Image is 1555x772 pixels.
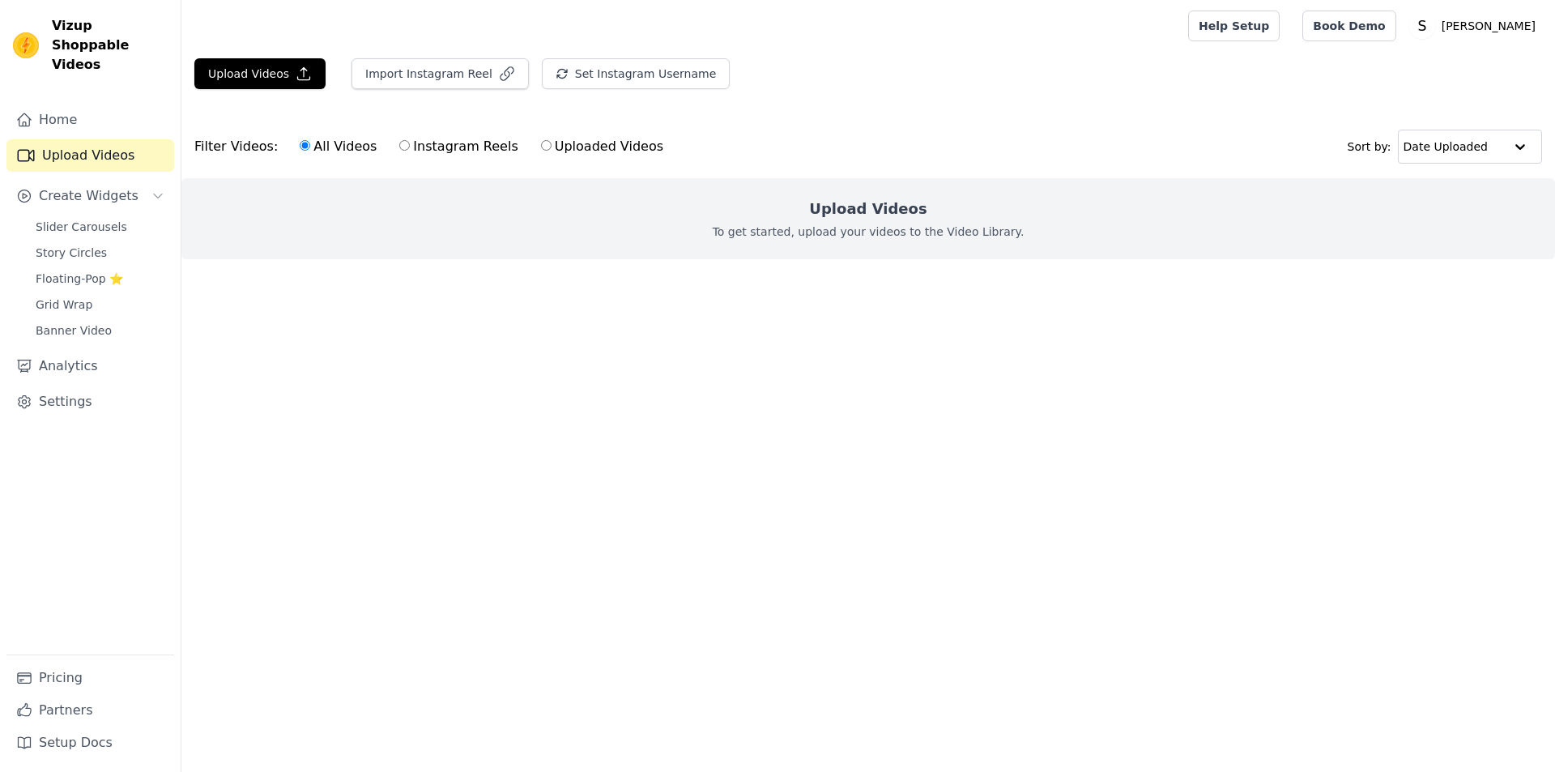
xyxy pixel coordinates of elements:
button: Import Instagram Reel [351,58,529,89]
a: Help Setup [1188,11,1280,41]
text: S [1417,18,1426,34]
button: Create Widgets [6,180,174,212]
h2: Upload Videos [809,198,927,220]
a: Grid Wrap [26,293,174,316]
div: Sort by: [1348,130,1543,164]
span: Slider Carousels [36,219,127,235]
label: All Videos [299,136,377,157]
p: [PERSON_NAME] [1435,11,1542,41]
span: Story Circles [36,245,107,261]
span: Floating-Pop ⭐ [36,271,123,287]
a: Upload Videos [6,139,174,172]
input: All Videos [300,140,310,151]
span: Banner Video [36,322,112,339]
input: Uploaded Videos [541,140,552,151]
a: Floating-Pop ⭐ [26,267,174,290]
span: Vizup Shoppable Videos [52,16,168,75]
span: Create Widgets [39,186,138,206]
span: Grid Wrap [36,296,92,313]
label: Uploaded Videos [540,136,664,157]
a: Setup Docs [6,727,174,759]
a: Banner Video [26,319,174,342]
button: S [PERSON_NAME] [1409,11,1542,41]
label: Instagram Reels [398,136,518,157]
img: Vizup [13,32,39,58]
a: Analytics [6,350,174,382]
div: Filter Videos: [194,128,672,165]
a: Book Demo [1302,11,1395,41]
a: Story Circles [26,241,174,264]
input: Instagram Reels [399,140,410,151]
button: Upload Videos [194,58,326,89]
a: Settings [6,386,174,418]
button: Set Instagram Username [542,58,730,89]
a: Pricing [6,662,174,694]
a: Partners [6,694,174,727]
p: To get started, upload your videos to the Video Library. [713,224,1025,240]
a: Home [6,104,174,136]
a: Slider Carousels [26,215,174,238]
